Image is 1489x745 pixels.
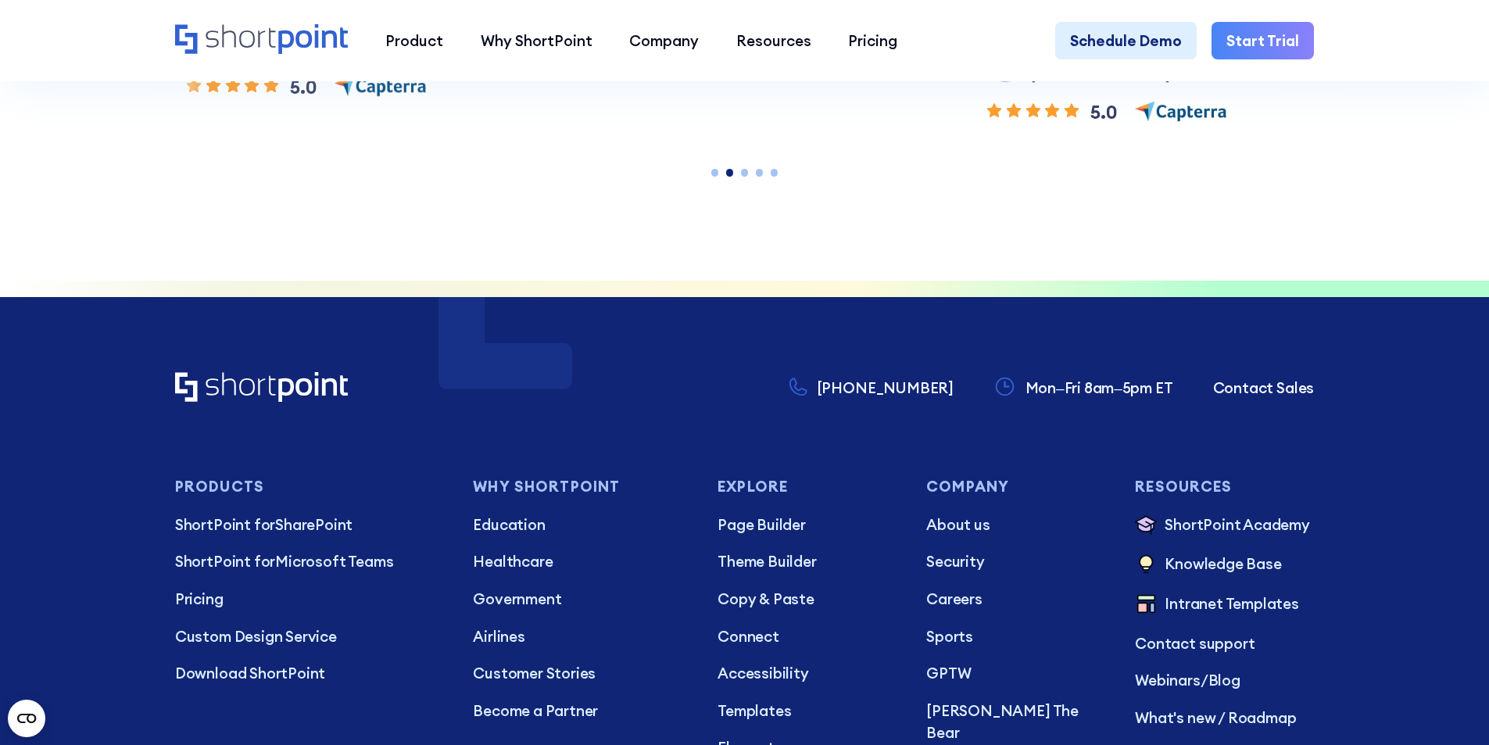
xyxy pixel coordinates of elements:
iframe: Chat Widget [1208,564,1489,745]
h3: Resources [1135,478,1314,495]
a: [PHONE_NUMBER] [789,377,954,399]
div: 5.0 [290,74,317,99]
div: Tiện ích trò chuyện [1208,564,1489,745]
a: Download ShortPoint [175,662,443,685]
a: Schedule Demo [1055,22,1197,59]
p: SharePoint [175,514,443,536]
div: Company [629,30,699,52]
p: [PHONE_NUMBER] [817,377,954,399]
a: [PERSON_NAME] The Bear [926,700,1105,744]
a: Start Trial [1212,22,1314,59]
p: Mon–Fri 8am–5pm ET [1025,377,1173,399]
a: Product [367,22,462,59]
a: Custom Design Service [175,625,443,648]
a: ShortPoint Academy [1135,514,1314,539]
a: Why ShortPoint [462,22,611,59]
a: Templates [718,700,897,722]
a: Contact support [1135,632,1314,655]
a: Intranet Templates [1135,593,1314,618]
div: Product [385,30,443,52]
div: 5.0 [1090,99,1117,124]
a: GPTW [926,662,1105,685]
a: Customer Stories [473,662,688,685]
a: Company [610,22,718,59]
span: ShortPoint for [175,515,275,534]
a: Careers [926,588,1105,611]
p: Knowledge Base [1165,553,1281,578]
a: Home [175,372,348,404]
a: Education [473,514,688,536]
div: Why ShortPoint [481,30,592,52]
a: Airlines [473,625,688,648]
h3: Why Shortpoint [473,478,688,495]
a: Pricing [830,22,917,59]
a: Healthcare [473,550,688,573]
div: Resources [736,30,811,52]
a: What's new / Roadmap [1135,707,1314,729]
button: Open CMP widget [8,700,45,737]
h3: Products [175,478,443,495]
a: Security [926,550,1105,573]
a: Copy & Paste [718,588,897,611]
a: About us [926,514,1105,536]
a: Home [175,24,348,56]
a: ShortPoint forSharePoint [175,514,443,536]
a: Government [473,588,688,611]
h3: Explore [718,478,897,495]
a: Sports [926,625,1105,648]
a: Knowledge Base [1135,553,1314,578]
p: ShortPoint Academy [1165,514,1310,539]
a: Connect [718,625,897,648]
p: Microsoft Teams [175,550,443,573]
a: Webinars [1135,671,1200,689]
a: Accessibility [718,662,897,685]
div: Pricing [848,30,897,52]
p: Intranet Templates [1165,593,1299,618]
a: Contact Sales [1213,377,1315,399]
a: Pricing [175,588,443,611]
a: Resources [718,22,830,59]
p: / [1135,669,1314,692]
a: ShortPoint forMicrosoft Teams [175,550,443,573]
a: Become a Partner [473,700,688,722]
h3: Company [926,478,1105,495]
a: Theme Builder [718,550,897,573]
span: ShortPoint for [175,552,275,571]
a: Page Builder [718,514,897,536]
